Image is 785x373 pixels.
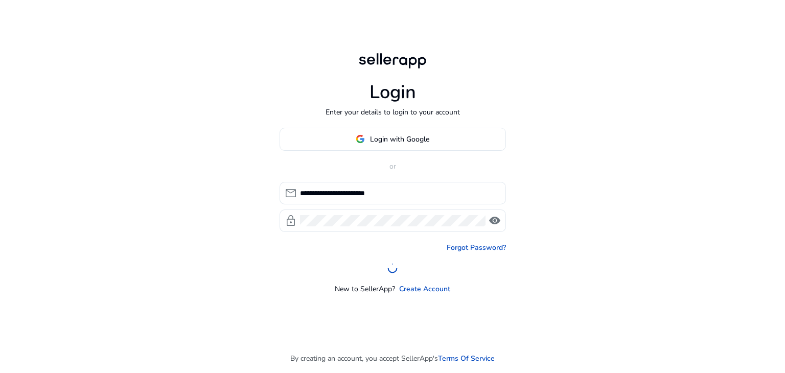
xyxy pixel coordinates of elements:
[285,215,297,227] span: lock
[280,161,506,172] p: or
[370,81,416,103] h1: Login
[280,128,506,151] button: Login with Google
[370,134,429,145] span: Login with Google
[335,284,395,294] p: New to SellerApp?
[326,107,460,118] p: Enter your details to login to your account
[285,187,297,199] span: mail
[447,242,506,253] a: Forgot Password?
[489,215,501,227] span: visibility
[356,134,365,144] img: google-logo.svg
[438,353,495,364] a: Terms Of Service
[399,284,450,294] a: Create Account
